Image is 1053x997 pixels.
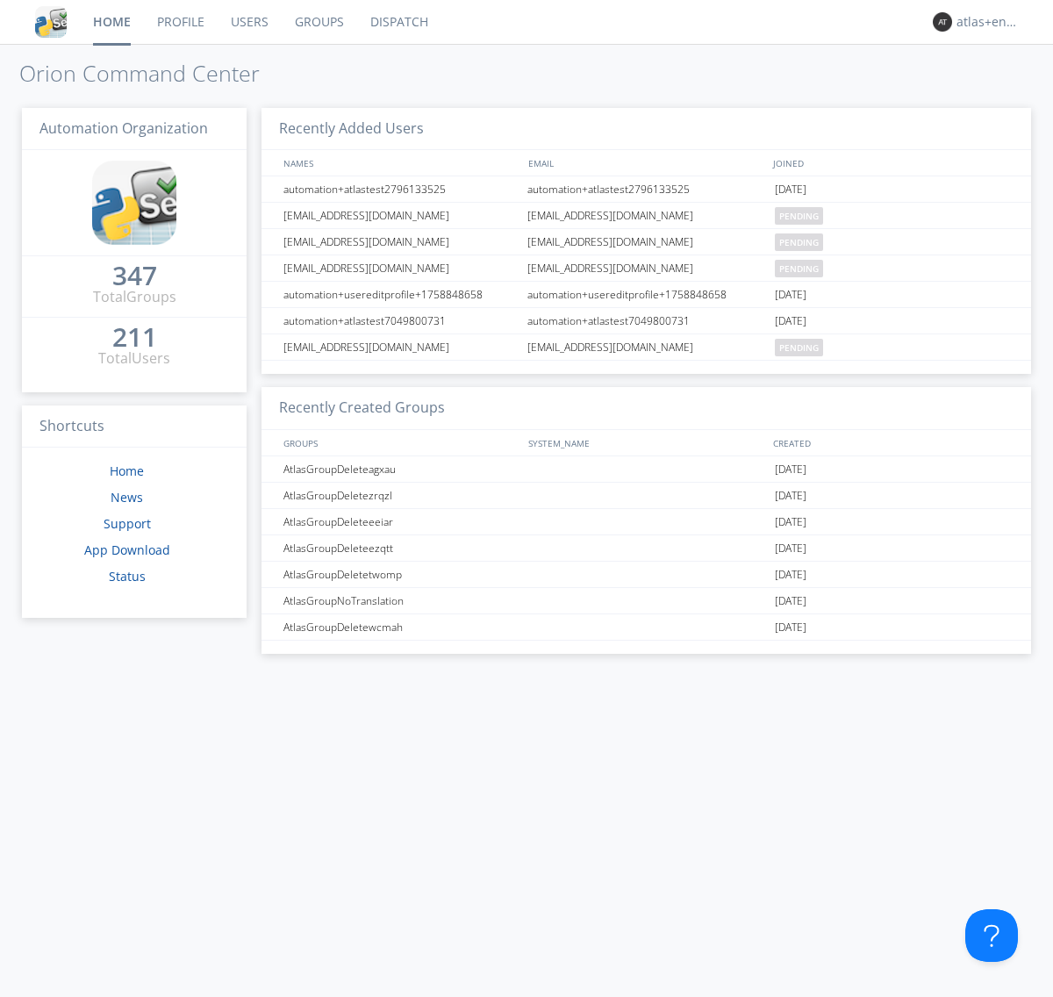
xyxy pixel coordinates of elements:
div: AtlasGroupDeletewcmah [279,614,522,640]
div: 211 [112,328,157,346]
a: AtlasGroupDeletezrqzl[DATE] [261,483,1031,509]
h3: Recently Created Groups [261,387,1031,430]
span: [DATE] [775,562,806,588]
a: [EMAIL_ADDRESS][DOMAIN_NAME][EMAIL_ADDRESS][DOMAIN_NAME]pending [261,334,1031,361]
div: automation+atlastest2796133525 [279,176,522,202]
a: AtlasGroupDeleteezqtt[DATE] [261,535,1031,562]
span: pending [775,207,823,225]
div: [EMAIL_ADDRESS][DOMAIN_NAME] [523,334,770,360]
div: [EMAIL_ADDRESS][DOMAIN_NAME] [279,203,522,228]
a: 347 [112,267,157,287]
span: [DATE] [775,176,806,203]
div: automation+usereditprofile+1758848658 [279,282,522,307]
a: [EMAIL_ADDRESS][DOMAIN_NAME][EMAIL_ADDRESS][DOMAIN_NAME]pending [261,203,1031,229]
a: [EMAIL_ADDRESS][DOMAIN_NAME][EMAIL_ADDRESS][DOMAIN_NAME]pending [261,255,1031,282]
a: AtlasGroupDeleteeeiar[DATE] [261,509,1031,535]
img: cddb5a64eb264b2086981ab96f4c1ba7 [35,6,67,38]
div: AtlasGroupDeleteezqtt [279,535,522,561]
span: [DATE] [775,308,806,334]
h3: Shortcuts [22,405,247,448]
div: EMAIL [524,150,769,176]
a: AtlasGroupDeleteagxau[DATE] [261,456,1031,483]
span: [DATE] [775,509,806,535]
a: automation+usereditprofile+1758848658automation+usereditprofile+1758848658[DATE] [261,282,1031,308]
div: [EMAIL_ADDRESS][DOMAIN_NAME] [523,255,770,281]
span: [DATE] [775,588,806,614]
a: News [111,489,143,506]
div: atlas+english0002 [956,13,1022,31]
span: pending [775,339,823,356]
div: Total Groups [93,287,176,307]
a: AtlasGroupNoTranslation[DATE] [261,588,1031,614]
a: AtlasGroupDeletetwomp[DATE] [261,562,1031,588]
div: NAMES [279,150,519,176]
div: AtlasGroupDeleteeeiar [279,509,522,534]
img: 373638.png [933,12,952,32]
div: AtlasGroupDeletetwomp [279,562,522,587]
a: automation+atlastest2796133525automation+atlastest2796133525[DATE] [261,176,1031,203]
a: Home [110,463,144,479]
div: SYSTEM_NAME [524,430,769,455]
div: AtlasGroupDeleteagxau [279,456,522,482]
div: automation+usereditprofile+1758848658 [523,282,770,307]
span: [DATE] [775,282,806,308]
span: [DATE] [775,614,806,641]
div: [EMAIL_ADDRESS][DOMAIN_NAME] [279,229,522,255]
h3: Recently Added Users [261,108,1031,151]
a: Status [109,568,146,585]
span: [DATE] [775,483,806,509]
a: [EMAIL_ADDRESS][DOMAIN_NAME][EMAIL_ADDRESS][DOMAIN_NAME]pending [261,229,1031,255]
span: Automation Organization [39,118,208,138]
div: AtlasGroupDeletezrqzl [279,483,522,508]
div: JOINED [769,150,1014,176]
a: App Download [84,542,170,558]
div: automation+atlastest7049800731 [279,308,522,334]
img: cddb5a64eb264b2086981ab96f4c1ba7 [92,161,176,245]
a: AtlasGroupDeletewcmah[DATE] [261,614,1031,641]
div: GROUPS [279,430,519,455]
a: 211 [112,328,157,348]
a: automation+atlastest7049800731automation+atlastest7049800731[DATE] [261,308,1031,334]
div: automation+atlastest2796133525 [523,176,770,202]
div: [EMAIL_ADDRESS][DOMAIN_NAME] [279,255,522,281]
span: [DATE] [775,456,806,483]
div: AtlasGroupNoTranslation [279,588,522,613]
div: [EMAIL_ADDRESS][DOMAIN_NAME] [523,229,770,255]
a: Support [104,515,151,532]
div: 347 [112,267,157,284]
span: pending [775,260,823,277]
div: CREATED [769,430,1014,455]
div: [EMAIL_ADDRESS][DOMAIN_NAME] [279,334,522,360]
span: pending [775,233,823,251]
span: [DATE] [775,535,806,562]
div: Total Users [98,348,170,369]
div: [EMAIL_ADDRESS][DOMAIN_NAME] [523,203,770,228]
div: automation+atlastest7049800731 [523,308,770,334]
iframe: Toggle Customer Support [965,909,1018,962]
